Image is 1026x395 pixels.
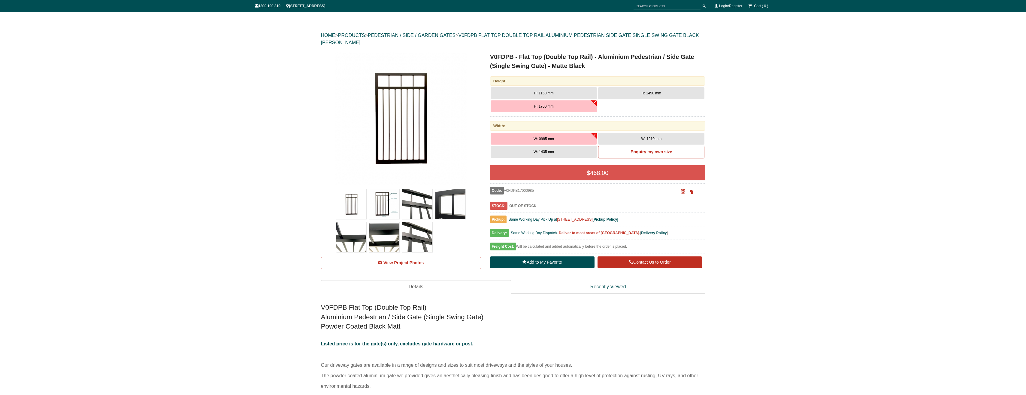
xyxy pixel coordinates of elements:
[491,146,597,158] button: W: 1435 mm
[490,256,595,268] a: Add to My Favorite
[631,149,672,154] b: Enquiry my own size
[906,234,1026,374] iframe: LiveChat chat widget
[534,137,554,141] span: W: 0985 mm
[490,229,705,240] div: [ ]
[402,222,432,252] img: V0FDPB - Flat Top (Double Top Rail) - Aluminium Pedestrian / Side Gate (Single Swing Gate) - Matt...
[490,52,705,70] h1: V0FDPB - Flat Top (Double Top Rail) - Aluminium Pedestrian / Side Gate (Single Swing Gate) - Matt...
[689,190,694,194] span: Click to copy the URL
[321,341,474,346] span: Listed price is for the gate(s) only, excludes gate hardware or post.
[681,190,685,194] a: Click to enlarge and scan to share.
[641,137,661,141] span: W: 1210 mm
[634,2,701,10] input: SEARCH PRODUCTS
[491,87,597,99] button: H: 1150 mm
[490,187,504,194] span: Code:
[491,100,597,112] button: H: 1700 mm
[598,133,704,145] button: W: 1210 mm
[321,33,699,45] a: V0FDPB FLAT TOP DOUBLE TOP RAIL ALUMINIUM PEDESTRIAN SIDE GATE SINGLE SWING GATE BLACK [PERSON_NAME]
[598,146,704,158] a: Enquiry my own size
[321,257,481,269] a: View Project Photos
[642,91,661,95] span: H: 1450 mm
[321,26,705,52] div: > > >
[369,222,399,252] img: V0FDPB - Flat Top (Double Top Rail) - Aluminium Pedestrian / Side Gate (Single Swing Gate) - Matt...
[321,303,705,331] h2: V0FDPB Flat Top (Double Top Rail) Aluminium Pedestrian / Side Gate (Single Swing Gate) Powder Coa...
[336,189,366,219] img: V0FDPB - Flat Top (Double Top Rail) - Aluminium Pedestrian / Side Gate (Single Swing Gate) - Matt...
[534,150,554,154] span: W: 1435 mm
[598,256,702,268] a: Contact Us to Order
[509,217,618,222] span: Same Working Day Pick Up at [ ]
[368,33,455,38] a: PEDESTRIAN / SIDE / GARDEN GATES
[754,4,768,8] span: Cart ( 0 )
[534,104,553,109] span: H: 1700 mm
[490,216,507,223] span: Pickup:
[598,87,704,99] button: H: 1450 mm
[336,222,366,252] img: V0FDPB - Flat Top (Double Top Rail) - Aluminium Pedestrian / Side Gate (Single Swing Gate) - Matt...
[490,187,669,194] div: V0FDPB17000985
[490,243,705,253] div: Will be calculated and added automatically before the order is placed.
[490,76,705,86] div: Height:
[490,121,705,130] div: Width:
[511,280,705,294] a: Recently Viewed
[335,52,467,185] img: V0FDPB - Flat Top (Double Top Rail) - Aluminium Pedestrian / Side Gate (Single Swing Gate) - Matt...
[509,204,536,208] b: OUT OF STOCK
[402,189,432,219] img: V0FDPB - Flat Top (Double Top Rail) - Aluminium Pedestrian / Side Gate (Single Swing Gate) - Matt...
[491,133,597,145] button: W: 0985 mm
[321,280,511,294] a: Details
[322,52,480,185] a: V0FDPB - Flat Top (Double Top Rail) - Aluminium Pedestrian / Side Gate (Single Swing Gate) - Matt...
[557,217,593,222] a: [STREET_ADDRESS]
[594,217,617,222] a: Pickup Policy
[490,165,705,180] div: $
[490,229,509,237] span: Delivery:
[590,170,608,176] span: 468.00
[490,243,516,250] span: Freight Cost:
[369,189,399,219] img: V0FDPB - Flat Top (Double Top Rail) - Aluminium Pedestrian / Side Gate (Single Swing Gate) - Matt...
[534,91,553,95] span: H: 1150 mm
[490,202,507,210] span: STOCK:
[719,4,742,8] a: Login/Register
[511,231,558,235] span: Same Working Day Dispatch.
[338,33,365,38] a: PRODUCTS
[255,4,325,8] span: 1300 100 310 | [STREET_ADDRESS]
[559,231,640,235] b: Deliver to most areas of [GEOGRAPHIC_DATA].
[383,260,424,265] span: View Project Photos
[435,189,465,219] img: V0FDPB - Flat Top (Double Top Rail) - Aluminium Pedestrian / Side Gate (Single Swing Gate) - Matt...
[641,231,667,235] a: Delivery Policy
[321,33,335,38] a: HOME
